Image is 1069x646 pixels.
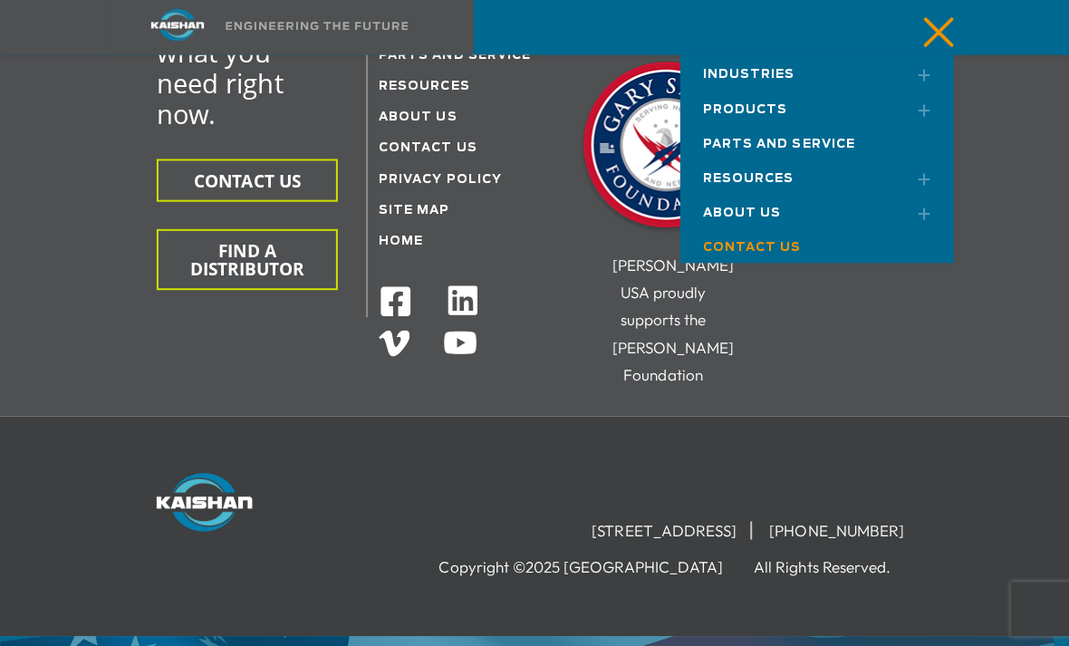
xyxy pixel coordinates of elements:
button: CONTACT US [156,159,336,201]
li: [STREET_ADDRESS] [575,519,748,537]
a: Parts and Service [677,123,949,158]
img: Gary Sinise Foundation [573,56,754,237]
a: Privacy Policy [377,173,499,185]
span: Contact Us [699,241,797,253]
a: Toggle submenu [890,89,935,129]
li: All Rights Reserved. [750,555,913,574]
a: Toggle submenu [890,54,935,94]
span: Products [699,103,784,115]
a: Contact Us [377,142,475,154]
button: FIND A DISTRIBUTOR [156,228,336,289]
img: Youtube [440,324,476,360]
a: mobile menu [905,12,936,43]
a: Home [377,235,421,246]
img: Linkedin [443,282,478,317]
a: Toggle submenu [890,192,935,232]
span: Parts and Service [699,138,851,149]
img: Engineering the future [225,22,406,30]
img: Facebook [377,284,410,317]
a: Parts and service [377,50,528,62]
img: Kaishan [156,471,251,529]
span: Industries [699,69,791,81]
a: About Us [677,192,949,227]
span: Resources [699,172,790,184]
span: [PERSON_NAME] USA proudly supports the [PERSON_NAME] Foundation [609,255,730,382]
a: Resources [677,158,949,192]
li: Copyright ©2025 [GEOGRAPHIC_DATA] [437,555,746,574]
a: Site Map [377,204,448,216]
span: About Us [699,207,777,218]
a: Toggle submenu [890,158,935,198]
a: About Us [377,111,455,123]
nav: Main menu [677,54,949,261]
a: Products [677,89,949,123]
img: kaishan logo [109,9,245,41]
a: Contact Us [677,227,949,261]
a: Resources [377,81,467,92]
img: Vimeo [377,329,408,355]
a: Industries [677,54,949,89]
li: [PHONE_NUMBER] [752,519,913,537]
